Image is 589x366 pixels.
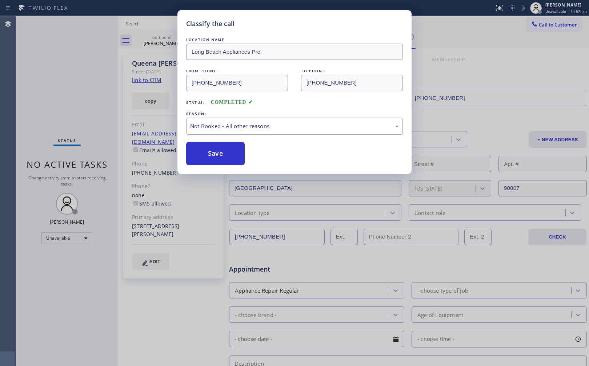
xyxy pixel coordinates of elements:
[186,67,288,75] div: FROM PHONE
[186,19,235,29] h5: Classify the call
[211,99,253,105] span: COMPLETED
[186,100,205,105] span: Status:
[186,110,403,118] div: REASON:
[186,36,403,44] div: LOCATION NAME
[186,142,245,165] button: Save
[190,122,399,130] div: Not Booked - All other reasons
[186,75,288,91] input: From phone
[301,75,403,91] input: To phone
[301,67,403,75] div: TO PHONE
